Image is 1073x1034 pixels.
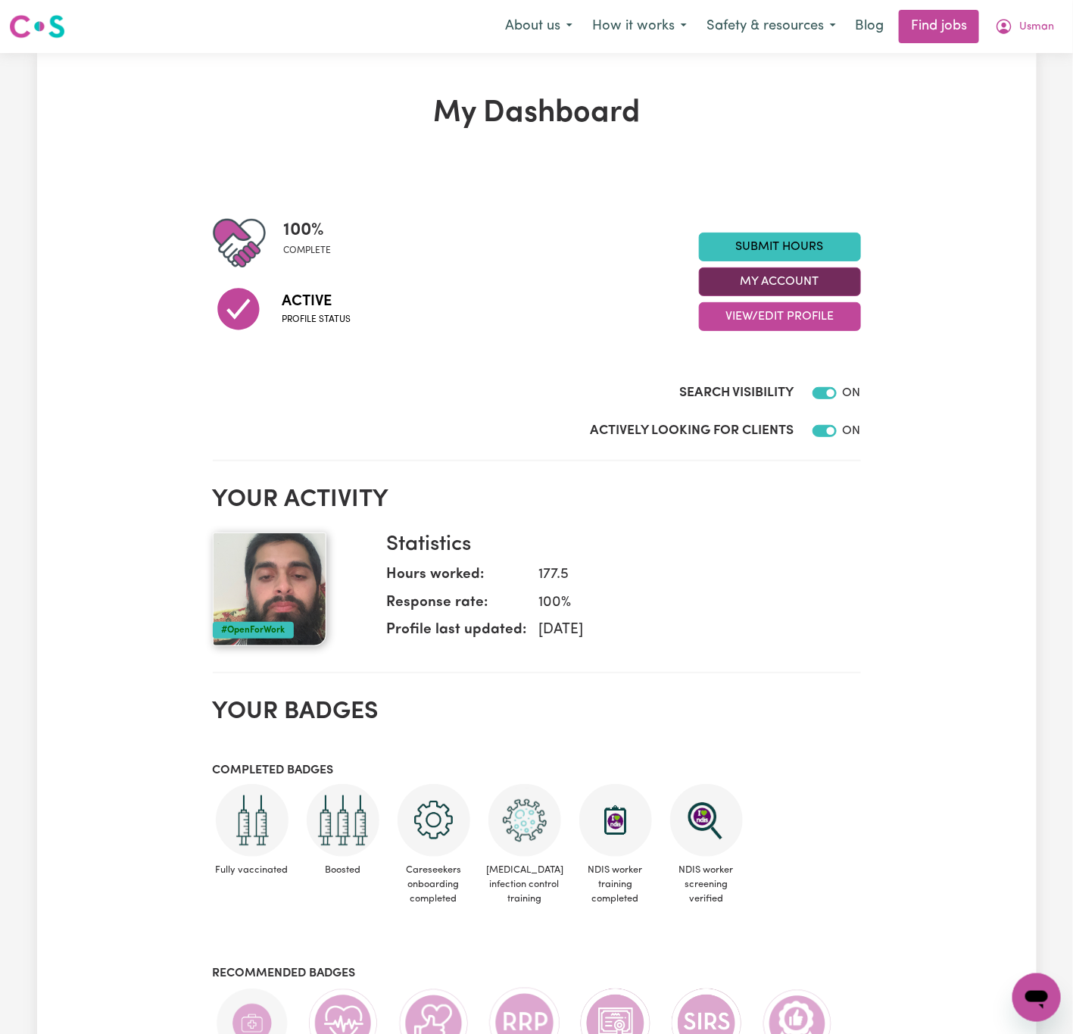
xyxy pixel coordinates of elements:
dd: [DATE] [527,620,849,642]
span: Usman [1019,19,1054,36]
button: View/Edit Profile [699,302,861,331]
span: complete [284,244,332,258]
div: Profile completeness: 100% [284,217,344,270]
img: Care and support worker has received 2 doses of COVID-19 vaccine [216,784,289,857]
span: Boosted [304,857,382,883]
button: About us [495,11,582,42]
a: Careseekers logo [9,9,65,44]
span: [MEDICAL_DATA] infection control training [485,857,564,913]
img: CS Academy: COVID-19 Infection Control Training course completed [488,784,561,857]
img: Your profile picture [213,533,326,646]
span: ON [843,425,861,437]
span: Careseekers onboarding completed [395,857,473,913]
img: Careseekers logo [9,13,65,40]
dt: Response rate: [387,592,527,620]
button: My Account [985,11,1064,42]
span: 100 % [284,217,332,244]
a: Find jobs [899,10,979,43]
button: Safety & resources [697,11,846,42]
img: CS Academy: Careseekers Onboarding course completed [398,784,470,857]
img: NDIS Worker Screening Verified [670,784,743,857]
a: Submit Hours [699,233,861,261]
a: Blog [846,10,893,43]
span: Fully vaccinated [213,857,292,883]
span: Profile status [282,313,351,326]
button: My Account [699,267,861,296]
h3: Completed badges [213,764,861,778]
span: NDIS worker screening verified [667,857,746,913]
iframe: Button to launch messaging window [1012,973,1061,1022]
h2: Your activity [213,486,861,514]
img: CS Academy: Introduction to NDIS Worker Training course completed [579,784,652,857]
span: NDIS worker training completed [576,857,655,913]
label: Actively Looking for Clients [591,421,794,441]
img: Care and support worker has received booster dose of COVID-19 vaccination [307,784,379,857]
label: Search Visibility [680,383,794,403]
dt: Profile last updated: [387,620,527,648]
dd: 100 % [527,592,849,614]
h3: Recommended badges [213,967,861,981]
h2: Your badges [213,698,861,726]
div: #OpenForWork [213,622,294,639]
span: ON [843,387,861,399]
span: Active [282,290,351,313]
button: How it works [582,11,697,42]
dd: 177.5 [527,564,849,586]
h3: Statistics [387,533,849,558]
h1: My Dashboard [213,95,861,132]
dt: Hours worked: [387,564,527,592]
